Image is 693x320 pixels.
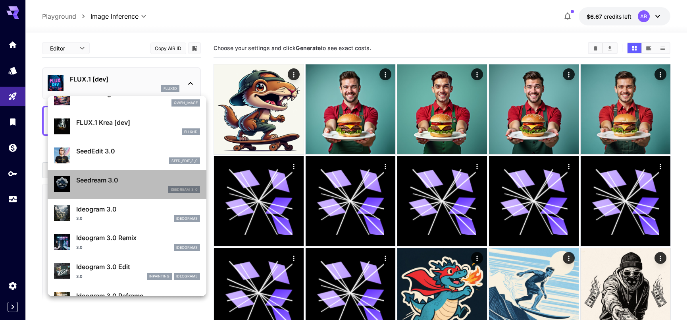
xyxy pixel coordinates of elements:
p: FLUX.1 Krea [dev] [76,118,200,127]
p: seed_edit_3_0 [171,158,198,164]
p: ideogram3 [176,216,198,221]
p: Seedream 3.0 [76,175,200,185]
div: Ideogram 3.0 Remix3.0ideogram3 [54,230,200,254]
p: SeedEdit 3.0 [76,146,200,156]
div: Ideogram 3.03.0ideogram3 [54,201,200,225]
p: Ideogram 3.0 Edit [76,262,200,272]
p: flux1d [184,129,198,135]
p: inpainting [149,273,169,279]
p: seedream_3_0 [171,187,198,192]
div: Seedream 3.0seedream_3_0 [54,172,200,196]
p: 3.0 [76,215,83,221]
p: Ideogram 3.0 Reframe [76,291,200,301]
p: Ideogram 3.0 Remix [76,233,200,242]
p: ideogram3 [176,273,198,279]
p: Ideogram 3.0 [76,204,200,214]
div: Ideogram 3.0 Reframe [54,288,200,312]
p: 3.0 [76,273,83,279]
p: 3.0 [76,244,83,250]
div: Qwen-Imageqwen_image [54,85,200,110]
p: ideogram3 [176,245,198,250]
div: Ideogram 3.0 Edit3.0inpaintingideogram3 [54,259,200,283]
div: SeedEdit 3.0seed_edit_3_0 [54,143,200,167]
div: FLUX.1 Krea [dev]flux1d [54,114,200,139]
p: qwen_image [174,100,198,106]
